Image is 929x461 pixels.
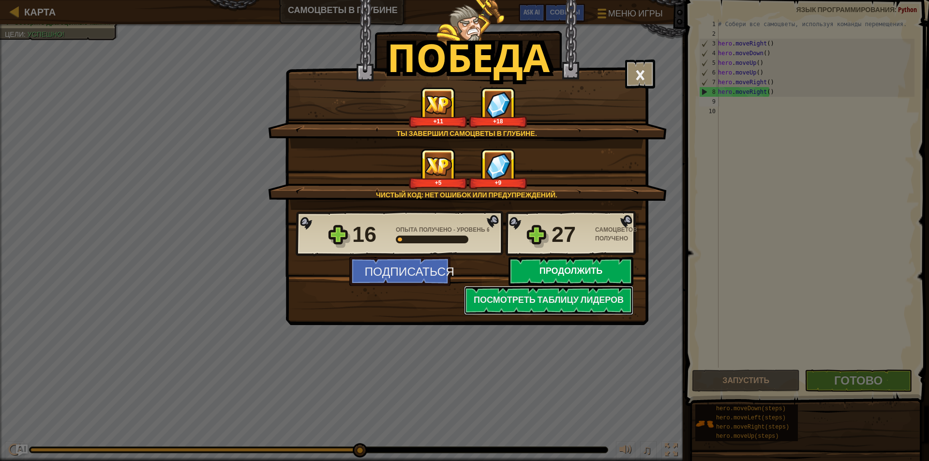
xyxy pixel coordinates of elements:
[464,286,633,315] button: Посмотреть Таблицу лидеров
[486,91,511,118] img: Самоцветов получено
[425,95,452,114] img: Опыта получено
[509,257,633,286] button: Продолжить
[411,179,465,186] div: +5
[411,118,465,125] div: +11
[455,225,487,234] span: Уровень
[595,225,639,243] div: Самоцветов получено
[487,225,490,234] span: 6
[625,59,655,89] button: ×
[471,179,525,186] div: +9
[471,118,525,125] div: +18
[396,225,490,234] div: -
[352,219,390,250] div: 16
[425,157,452,176] img: Опыта получено
[486,153,511,179] img: Самоцветов получено
[387,36,550,78] h1: Победа
[314,129,619,138] div: Ты завершил Самоцветы в глубине.
[349,257,450,286] button: Подписаться
[552,219,589,250] div: 27
[396,225,453,234] span: Опыта получено
[314,190,619,200] div: Чистый код: нет ошибок или предупреждений.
